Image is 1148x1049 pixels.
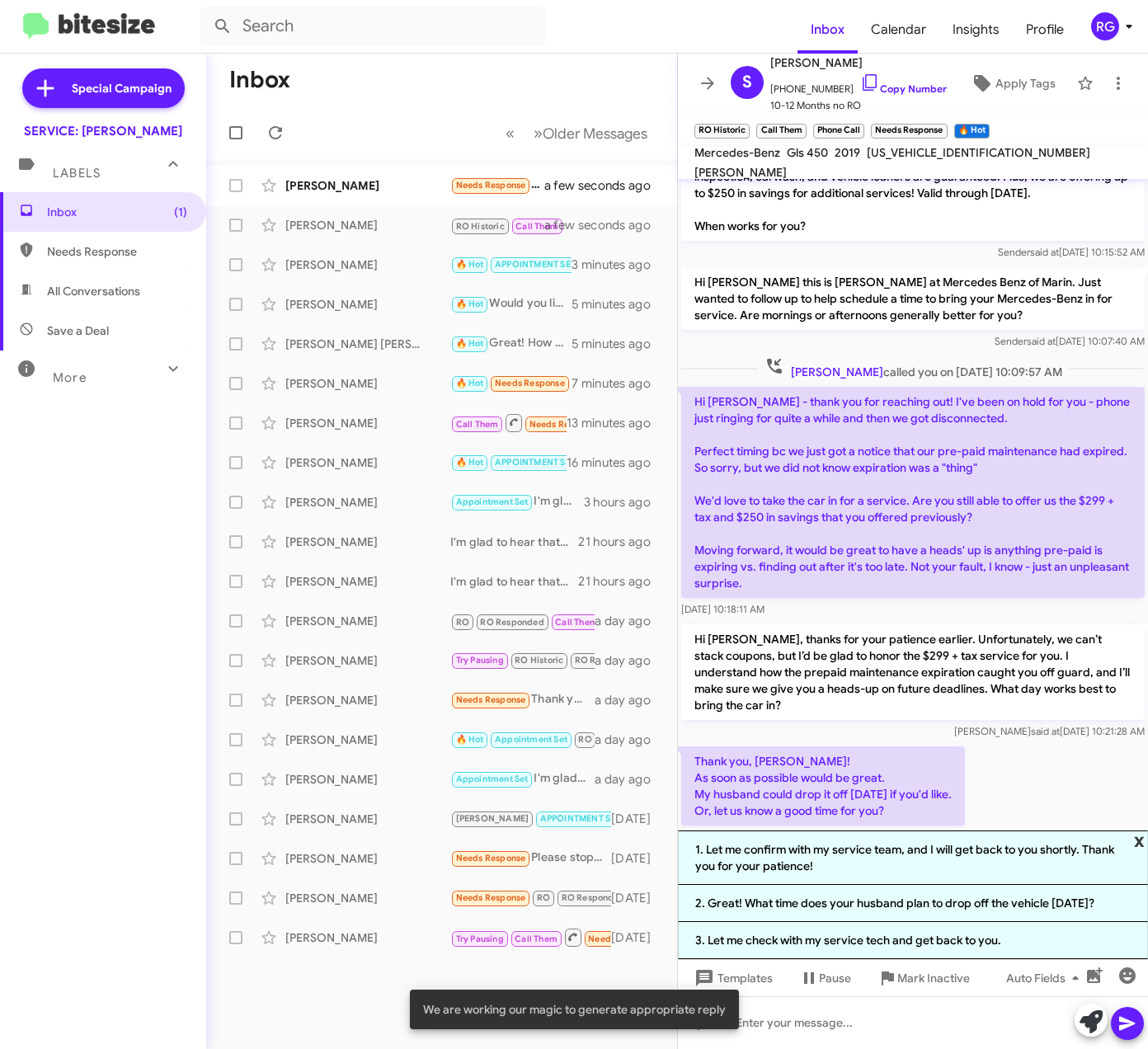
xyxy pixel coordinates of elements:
span: RO Responded [562,892,625,903]
span: Needs Response [456,853,526,863]
div: [PERSON_NAME] [285,177,450,194]
span: Templates [691,963,773,993]
span: Apply Tags [995,68,1056,98]
a: Special Campaign [22,68,185,108]
li: 3. Let me check with my service tech and get back to you. [678,922,1148,959]
div: [PERSON_NAME] [285,692,450,708]
div: [PERSON_NAME] [285,217,450,233]
span: Older Messages [543,125,647,143]
small: Needs Response [871,124,947,139]
span: Appointment Set [495,734,567,745]
div: Please stop send me any more message. You guys have the most lousy service I ever have ，I hate to... [450,849,611,868]
div: [DATE] [611,850,664,867]
div: Hi [PERSON_NAME], the DMV is requesting a proof of emissions test. I know this was performed but ... [450,809,611,828]
span: Pause [819,963,851,993]
span: Labels [53,166,101,181]
span: [PHONE_NUMBER] [770,73,947,97]
div: 3 minutes ago [572,256,664,273]
nav: Page navigation example [496,116,657,150]
a: Insights [939,6,1013,54]
span: Profile [1013,6,1077,54]
div: [PERSON_NAME] [285,534,450,550]
button: Previous [496,116,525,150]
span: (1) [174,204,187,220]
span: Try Pausing [456,655,504,666]
div: [PERSON_NAME] [285,454,450,471]
div: Will do! Thanks [450,651,595,670]
p: Thank you, [PERSON_NAME]! As soon as possible would be great. My husband could drop it off [DATE]... [681,746,965,826]
a: Calendar [858,6,939,54]
div: 5 minutes ago [572,336,664,352]
span: [PERSON_NAME] [694,165,787,180]
span: Special Campaign [72,80,172,96]
div: [PERSON_NAME] [285,494,450,510]
div: 7 minutes ago [572,375,664,392]
div: SERVICE: [PERSON_NAME] [24,123,182,139]
span: Try Pausing [456,934,504,944]
div: 3 hours ago [584,494,664,510]
div: [PERSON_NAME] [285,415,450,431]
div: Thank you ! [450,690,595,709]
span: RO Responded Historic [575,655,674,666]
span: [PERSON_NAME] [456,813,529,824]
div: Would you like to bring it in [DATE] morning / [DATE] ? [450,294,572,313]
span: [DATE] 10:18:11 AM [681,603,765,615]
a: Copy Number [860,82,947,95]
span: APPOINTMENT SET [495,457,576,468]
span: Needs Response [456,694,526,705]
div: [PERSON_NAME] [285,850,450,867]
small: RO Historic [694,124,750,139]
span: RO Historic [515,655,563,666]
div: a day ago [595,692,664,708]
li: 2. Great! What time does your husband plan to drop off the vehicle [DATE]? [678,885,1148,922]
button: Templates [678,963,786,993]
div: [PERSON_NAME] [285,890,450,906]
p: Hi [PERSON_NAME], thanks for your patience earlier. Unfortunately, we can’t stack coupons, but I’... [681,624,1145,720]
div: [PERSON_NAME] [285,652,450,669]
span: 2019 [835,145,860,160]
span: Sender [DATE] 10:07:40 AM [995,335,1145,347]
small: 🔥 Hot [954,124,990,139]
small: Phone Call [813,124,864,139]
span: RO [537,892,550,903]
div: a few seconds ago [565,217,664,233]
div: I'm glad to hear that! If you need any maintenance or repairs in the future, feel free to reach o... [450,573,578,590]
div: RG [1091,12,1119,40]
div: Perfect you are all set, we will see you then ! [450,453,567,472]
span: said at [1031,725,1060,737]
span: said at [1030,246,1059,258]
a: Inbox [797,6,858,54]
button: Apply Tags [956,68,1069,98]
span: Needs Response [529,419,600,430]
div: Not at all. Check my inspection report. Oil leak. Where,why ? Air suspension have to be Fixed. Th... [450,888,611,907]
div: a day ago [595,613,664,629]
div: I'm glad to hear that! If you need any further assistance or would like to schedule your next mai... [450,492,584,511]
h1: Inbox [229,67,290,93]
button: Pause [786,963,864,993]
small: Call Them [756,124,806,139]
span: RO [456,617,469,628]
div: [DATE] [611,890,664,906]
div: I appreciate your quick response! We can accommodate a drop-off [DATE]. What time does your husba... [450,214,565,235]
div: [PERSON_NAME] [285,256,450,273]
span: Needs Response [456,892,526,903]
span: 🔥 Hot [456,338,484,349]
div: [PERSON_NAME] [285,771,450,788]
div: Inbound Call [450,412,567,433]
span: said at [1027,335,1056,347]
div: Great! How about we schedule an appointment for a morning time that works for you? Please let me ... [450,334,572,353]
div: [PERSON_NAME] [285,613,450,629]
span: Auto Fields [1006,963,1085,993]
span: Mercedes-Benz [694,145,780,160]
span: More [53,370,87,385]
div: You're welcome! If you need to schedule any maintenance or repairs, feel free to reach out. [450,730,595,749]
div: 21 hours ago [578,573,664,590]
div: I'm glad to hear that! If you need any future service or maintenance for your vehicle, feel free ... [450,534,578,550]
span: APPOINTMENT SET [540,813,621,824]
span: Call Them [555,617,598,628]
div: [PERSON_NAME] [285,375,450,392]
span: Mark Inactive [897,963,970,993]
